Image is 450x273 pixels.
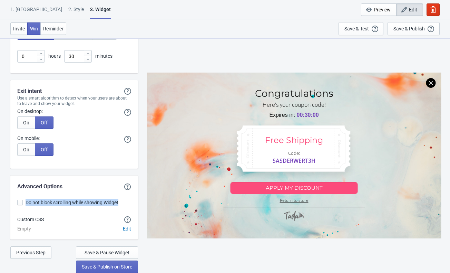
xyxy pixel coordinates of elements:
[396,3,423,16] button: Edit
[26,199,118,206] span: Do not block scrolling while showing Widget
[85,250,129,255] span: Save & Pause Widget
[30,26,38,31] span: Win
[43,26,63,31] span: Reminder
[374,7,391,12] span: Preview
[388,22,440,35] button: Save & Publish
[393,26,425,31] div: Save & Publish
[339,22,383,35] button: Save & Test
[40,22,66,35] button: Reminder
[35,116,53,129] button: Off
[17,108,43,115] label: On desktop:
[17,182,62,191] div: Advanced Options
[10,22,28,35] button: Invite
[76,261,138,273] button: Save & Publish on Store
[48,53,61,59] span: hours
[82,264,132,270] span: Save & Publish on Store
[13,26,25,31] span: Invite
[10,6,62,18] div: 1. [GEOGRAPHIC_DATA]
[10,87,138,95] div: Exit intent
[16,250,46,255] span: Previous Step
[409,7,417,12] span: Edit
[35,143,53,156] button: Off
[23,147,29,152] span: On
[41,120,48,125] span: Off
[68,6,84,18] div: 2 . Style
[17,143,35,156] button: On
[90,6,111,19] div: 3. Widget
[17,135,40,142] label: On mobile:
[17,116,35,129] button: On
[361,3,397,16] button: Preview
[123,226,131,232] span: Edit
[120,223,134,235] button: Edit
[10,246,51,259] button: Previous Step
[17,216,44,223] div: Custom CSS
[76,246,138,259] button: Save & Pause Widget
[27,22,41,35] button: Win
[41,147,48,152] span: Off
[23,120,29,125] span: On
[344,26,369,31] div: Save & Test
[17,226,31,232] div: Empty
[10,95,138,106] div: Use a smart algorithm to detect when your users are about to leave and show your widget.
[95,53,112,59] span: minutes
